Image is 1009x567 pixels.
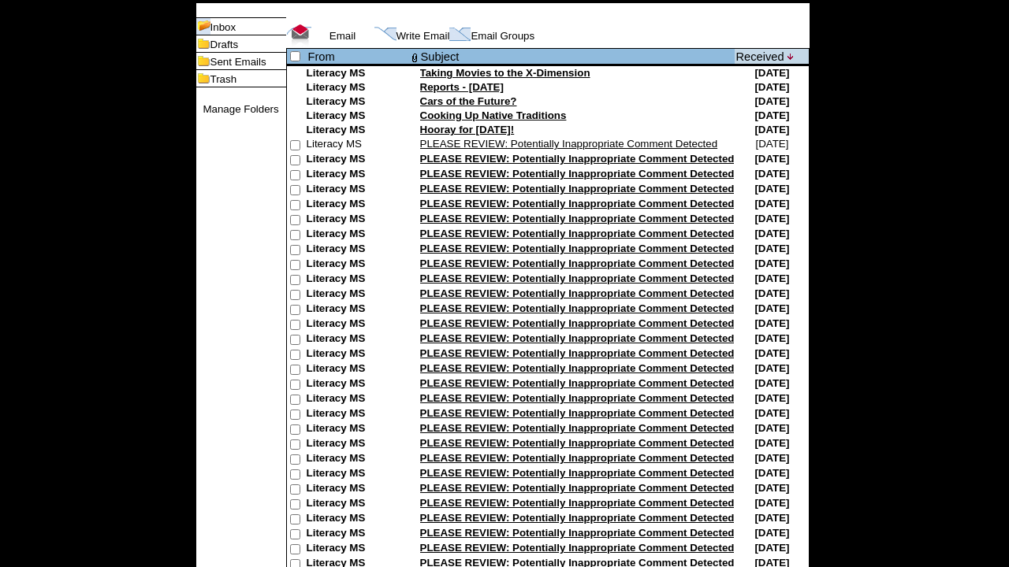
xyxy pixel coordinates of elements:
a: Taking Movies to the X-Dimension [420,67,590,79]
td: Literacy MS [307,198,409,213]
a: PLEASE REVIEW: Potentially Inappropriate Comment Detected [420,482,735,494]
a: PLEASE REVIEW: Potentially Inappropriate Comment Detected [420,467,735,479]
nobr: [DATE] [754,81,789,93]
nobr: [DATE] [754,452,789,464]
nobr: [DATE] [754,272,789,284]
nobr: [DATE] [754,287,789,299]
td: Literacy MS [307,168,409,183]
a: Email Groups [471,30,534,42]
td: Literacy MS [307,347,409,362]
nobr: [DATE] [754,422,789,434]
nobr: [DATE] [754,124,789,135]
td: Literacy MS [307,228,409,243]
a: Cars of the Future? [420,95,517,107]
td: Literacy MS [307,243,409,258]
nobr: [DATE] [754,362,789,374]
a: Reports - [DATE] [420,81,504,93]
nobr: [DATE] [754,95,789,107]
td: Literacy MS [307,153,409,168]
a: PLEASE REVIEW: Potentially Inappropriate Comment Detected [420,332,735,344]
td: Literacy MS [307,317,409,332]
td: Literacy MS [307,512,409,527]
td: Literacy MS [307,124,409,138]
a: PLEASE REVIEW: Potentially Inappropriate Comment Detected [420,302,735,314]
a: PLEASE REVIEW: Potentially Inappropriate Comment Detected [420,198,735,209]
nobr: [DATE] [754,347,789,359]
a: Manage Folders [203,103,278,115]
nobr: [DATE] [754,109,789,121]
a: PLEASE REVIEW: Potentially Inappropriate Comment Detected [420,497,735,509]
nobr: [DATE] [754,467,789,479]
a: Write Email [397,30,450,42]
td: Literacy MS [307,67,409,81]
a: Inbox [210,21,236,33]
td: Literacy MS [307,109,409,124]
img: folder_icon.gif [196,70,210,87]
a: PLEASE REVIEW: Potentially Inappropriate Comment Detected [420,153,735,165]
nobr: [DATE] [754,198,789,209]
a: Cooking Up Native Traditions [420,109,567,121]
td: Literacy MS [307,81,409,95]
a: From [308,50,335,63]
nobr: [DATE] [754,437,789,449]
td: Literacy MS [307,482,409,497]
nobr: [DATE] [754,332,789,344]
nobr: [DATE] [754,213,789,224]
td: Literacy MS [307,452,409,467]
nobr: [DATE] [754,407,789,419]
td: Literacy MS [307,332,409,347]
nobr: [DATE] [754,497,789,509]
a: PLEASE REVIEW: Potentially Inappropriate Comment Detected [420,362,735,374]
nobr: [DATE] [754,168,789,180]
a: PLEASE REVIEW: Potentially Inappropriate Comment Detected [420,347,735,359]
nobr: [DATE] [754,377,789,389]
a: PLEASE REVIEW: Potentially Inappropriate Comment Detected [420,168,735,180]
a: PLEASE REVIEW: Potentially Inappropriate Comment Detected [420,437,735,449]
a: Trash [210,73,237,85]
a: PLEASE REVIEW: Potentially Inappropriate Comment Detected [420,542,735,554]
nobr: [DATE] [754,228,789,239]
td: Literacy MS [307,138,409,153]
nobr: [DATE] [754,243,789,254]
a: Subject [421,50,460,63]
a: PLEASE REVIEW: Potentially Inappropriate Comment Detected [420,228,735,239]
nobr: [DATE] [754,542,789,554]
img: folder_icon_pick.gif [196,18,210,35]
nobr: [DATE] [754,317,789,329]
td: Literacy MS [307,392,409,407]
a: PLEASE REVIEW: Potentially Inappropriate Comment Detected [420,452,735,464]
a: PLEASE REVIEW: Potentially Inappropriate Comment Detected [420,272,735,284]
a: PLEASE REVIEW: Potentially Inappropriate Comment Detected [420,138,718,150]
nobr: [DATE] [754,527,789,539]
td: Literacy MS [307,95,409,109]
a: PLEASE REVIEW: Potentially Inappropriate Comment Detected [420,407,735,419]
a: PLEASE REVIEW: Potentially Inappropriate Comment Detected [420,258,735,269]
nobr: [DATE] [754,392,789,404]
nobr: [DATE] [754,67,789,79]
td: Literacy MS [307,542,409,557]
td: Literacy MS [307,497,409,512]
nobr: [DATE] [755,138,788,150]
a: PLEASE REVIEW: Potentially Inappropriate Comment Detected [420,512,735,524]
nobr: [DATE] [754,153,789,165]
a: PLEASE REVIEW: Potentially Inappropriate Comment Detected [420,392,735,404]
td: Literacy MS [307,258,409,272]
a: Hooray for [DATE]! [420,124,515,135]
td: Literacy MS [307,527,409,542]
a: PLEASE REVIEW: Potentially Inappropriate Comment Detected [420,317,735,329]
td: Literacy MS [307,362,409,377]
a: PLEASE REVIEW: Potentially Inappropriate Comment Detected [420,422,735,434]
td: Literacy MS [307,213,409,228]
nobr: [DATE] [754,183,789,195]
td: Literacy MS [307,437,409,452]
nobr: [DATE] [754,302,789,314]
a: PLEASE REVIEW: Potentially Inappropriate Comment Detected [420,243,735,254]
a: Email [330,30,356,42]
nobr: [DATE] [754,482,789,494]
a: Received [735,50,784,63]
nobr: [DATE] [754,258,789,269]
img: folder_icon.gif [196,53,210,69]
td: Literacy MS [307,467,409,482]
a: PLEASE REVIEW: Potentially Inappropriate Comment Detected [420,377,735,389]
img: attach file [410,50,419,64]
